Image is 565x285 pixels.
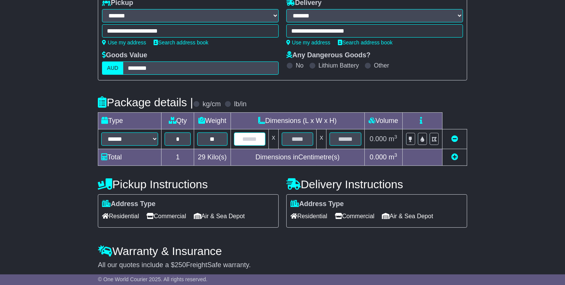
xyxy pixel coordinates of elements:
td: Qty [162,113,194,129]
span: Air & Sea Depot [194,210,245,222]
td: Dimensions in Centimetre(s) [231,149,364,166]
h4: Warranty & Insurance [98,245,467,257]
span: m [389,135,397,143]
label: kg/cm [202,100,221,109]
a: Search address book [338,39,392,46]
a: Use my address [286,39,330,46]
label: Lithium Battery [319,62,359,69]
span: m [389,153,397,161]
td: Dimensions (L x W x H) [231,113,364,129]
td: x [268,129,278,149]
td: Kilo(s) [194,149,231,166]
label: Address Type [290,200,344,208]
span: Air & Sea Depot [382,210,433,222]
sup: 3 [394,152,397,158]
a: Use my address [102,39,146,46]
div: All our quotes include a $ FreightSafe warranty. [98,261,467,269]
label: No [296,62,303,69]
label: Any Dangerous Goods? [286,51,370,60]
label: lb/in [234,100,246,109]
h4: Package details | [98,96,193,109]
td: Type [98,113,162,129]
a: Search address book [154,39,208,46]
td: Weight [194,113,231,129]
a: Add new item [451,153,458,161]
td: Total [98,149,162,166]
a: Remove this item [451,135,458,143]
span: Residential [290,210,327,222]
label: Address Type [102,200,155,208]
label: Other [374,62,389,69]
label: Goods Value [102,51,147,60]
h4: Pickup Instructions [98,178,279,191]
span: 250 [174,261,186,269]
span: Residential [102,210,139,222]
td: 1 [162,149,194,166]
label: AUD [102,61,123,75]
span: 0.000 [370,153,387,161]
span: 29 [198,153,206,161]
span: © One World Courier 2025. All rights reserved. [98,276,207,282]
sup: 3 [394,134,397,140]
span: 0.000 [370,135,387,143]
td: Volume [364,113,402,129]
h4: Delivery Instructions [286,178,467,191]
td: x [317,129,326,149]
span: Commercial [146,210,186,222]
span: Commercial [335,210,374,222]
